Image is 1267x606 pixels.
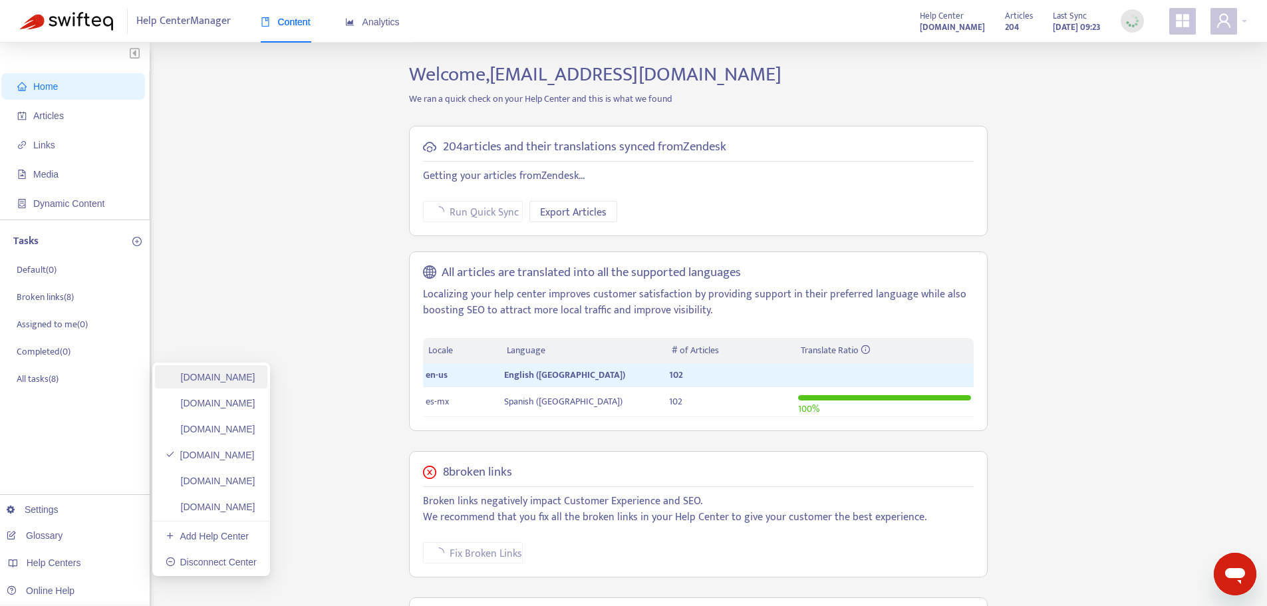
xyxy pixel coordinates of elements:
a: Disconnect Center [166,557,257,567]
th: # of Articles [666,338,795,364]
p: Broken links negatively impact Customer Experience and SEO. We recommend that you fix all the bro... [423,494,974,526]
div: Translate Ratio [801,343,968,358]
a: Glossary [7,530,63,541]
span: Content [261,17,311,27]
span: Articles [1005,9,1033,23]
span: en-us [426,367,448,382]
span: cloud-sync [423,140,436,154]
span: Export Articles [540,204,607,221]
strong: [DATE] 09:23 [1053,20,1101,35]
p: All tasks ( 8 ) [17,372,59,386]
span: loading [433,206,446,218]
th: Language [501,338,666,364]
span: es-mx [426,394,449,409]
iframe: Button to launch messaging window [1214,553,1256,595]
a: [DOMAIN_NAME] [166,372,255,382]
img: Swifteq [20,12,113,31]
span: Last Sync [1053,9,1087,23]
a: [DOMAIN_NAME] [166,502,255,512]
button: Export Articles [529,201,617,222]
span: Run Quick Sync [450,204,519,221]
h5: 8 broken links [443,465,512,480]
span: English ([GEOGRAPHIC_DATA]) [504,367,625,382]
span: plus-circle [132,237,142,246]
a: [DOMAIN_NAME] [166,450,255,460]
span: Fix Broken Links [450,545,522,562]
span: Home [33,81,58,92]
span: Help Centers [27,557,81,568]
span: container [17,199,27,208]
span: appstore [1175,13,1191,29]
span: Welcome, [EMAIL_ADDRESS][DOMAIN_NAME] [409,58,781,91]
span: user [1216,13,1232,29]
p: Default ( 0 ) [17,263,57,277]
span: Spanish ([GEOGRAPHIC_DATA]) [504,394,623,409]
strong: 204 [1005,20,1019,35]
span: Media [33,169,59,180]
span: Analytics [345,17,400,27]
img: sync_loading.0b5143dde30e3a21642e.gif [1124,13,1141,29]
h5: 204 articles and their translations synced from Zendesk [443,140,726,155]
span: Help Center Manager [136,9,231,34]
span: link [17,140,27,150]
p: Tasks [13,233,39,249]
a: [DOMAIN_NAME] [166,398,255,408]
a: Online Help [7,585,74,596]
a: [DOMAIN_NAME] [166,424,255,434]
span: account-book [17,111,27,120]
a: [DOMAIN_NAME] [920,19,985,35]
span: loading [433,547,446,559]
p: Completed ( 0 ) [17,345,70,359]
span: Articles [33,110,64,121]
button: Run Quick Sync [423,201,523,222]
span: 102 [669,367,683,382]
p: Getting your articles from Zendesk ... [423,168,974,184]
span: file-image [17,170,27,179]
span: 102 [669,394,682,409]
span: Links [33,140,55,150]
th: Locale [423,338,501,364]
p: We ran a quick check on your Help Center and this is what we found [399,92,998,106]
span: 100 % [798,401,819,416]
span: book [261,17,270,27]
h5: All articles are translated into all the supported languages [442,265,741,281]
a: Add Help Center [166,531,249,541]
p: Localizing your help center improves customer satisfaction by providing support in their preferre... [423,287,974,319]
span: home [17,82,27,91]
span: area-chart [345,17,354,27]
p: Assigned to me ( 0 ) [17,317,88,331]
p: Broken links ( 8 ) [17,290,74,304]
a: [DOMAIN_NAME] [166,476,255,486]
span: close-circle [423,466,436,479]
a: Settings [7,504,59,515]
span: global [423,265,436,281]
span: Dynamic Content [33,198,104,209]
button: Fix Broken Links [423,542,523,563]
span: Help Center [920,9,964,23]
strong: [DOMAIN_NAME] [920,20,985,35]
